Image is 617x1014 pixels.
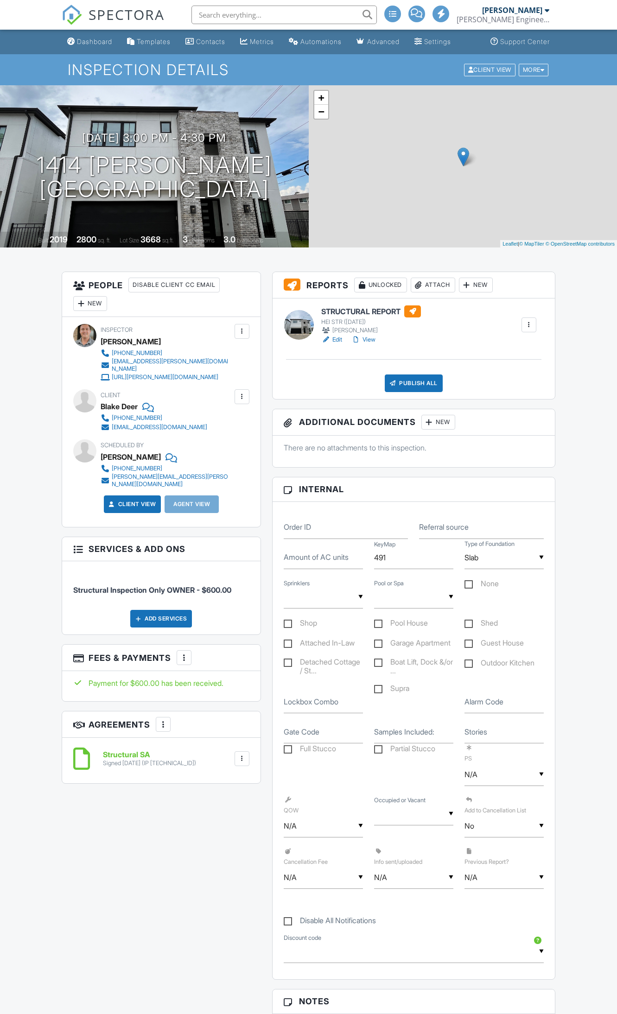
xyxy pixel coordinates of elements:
h6: Structural SA [103,751,196,759]
label: Pool or Spa [374,579,404,588]
input: Amount of AC units [284,546,363,569]
a: [PHONE_NUMBER] [101,464,232,473]
label: None [464,579,499,591]
label: QOW [284,795,363,814]
label: Shed [464,619,498,630]
label: Outdoor Kitchen [464,659,534,670]
div: Hedderman Engineering. INC. [457,15,549,24]
div: Templates [137,38,171,45]
div: 3.0 [223,234,235,244]
div: | [500,240,617,248]
label: Discount code [284,934,321,942]
span: Inspector [101,326,133,333]
a: Zoom out [314,105,328,119]
div: Add Services [130,610,192,627]
a: Dashboard [64,33,116,51]
label: PS [464,743,544,762]
label: Attached In-Law [284,639,355,650]
div: [EMAIL_ADDRESS][DOMAIN_NAME] [112,424,207,431]
span: Lot Size [120,237,139,244]
div: Payment for $600.00 has been received. [73,678,249,688]
label: Gate Code [284,727,319,737]
h3: Agreements [62,711,261,738]
div: Publish All [385,374,443,392]
h3: Fees & Payments [62,645,261,671]
label: Sprinklers [284,579,310,588]
a: Advanced [353,33,403,51]
div: [PHONE_NUMBER] [112,465,162,472]
div: New [421,415,455,430]
a: [URL][PERSON_NAME][DOMAIN_NAME] [101,373,232,382]
a: [PHONE_NUMBER] [101,413,207,423]
label: Previous Report? [464,847,544,865]
label: Add to Cancellation List [464,795,544,814]
a: Leaflet [503,241,518,247]
a: [EMAIL_ADDRESS][DOMAIN_NAME] [101,423,207,432]
div: HEI STR ([DATE]) [321,318,421,326]
input: Gate Code [284,721,363,743]
label: Garage Apartment [374,639,451,650]
span: bedrooms [189,237,215,244]
label: Info sent/uploaded [374,847,453,865]
div: 3 [183,234,188,244]
div: Unlocked [354,278,407,292]
h3: Notes [273,989,555,1014]
div: [PERSON_NAME] [321,326,421,335]
label: Supra [374,684,409,696]
a: Settings [411,33,455,51]
a: Contacts [182,33,229,51]
div: Support Center [500,38,550,45]
span: Built [38,237,48,244]
label: Disable All Notifications [284,916,376,928]
div: Metrics [250,38,274,45]
input: Alarm Code [464,691,544,713]
label: Occupied or Vacant [374,796,426,805]
div: [EMAIL_ADDRESS][PERSON_NAME][DOMAIN_NAME] [112,358,232,373]
a: © MapTiler [519,241,544,247]
h3: Reports [273,272,555,298]
label: Amount of AC units [284,552,349,562]
div: Disable Client CC Email [128,278,220,292]
h3: [DATE] 3:00 pm - 4:30 pm [82,132,226,144]
div: 2800 [76,234,96,244]
label: Shop [284,619,317,630]
div: New [73,296,107,311]
div: Contacts [196,38,225,45]
div: Blake Deer [101,399,138,413]
a: Zoom in [314,91,328,105]
h3: People [62,272,261,317]
a: Automations (Advanced) [285,33,345,51]
label: Order ID [284,522,311,532]
label: Type of Foundation [464,540,515,548]
a: Client View [107,500,156,509]
a: Metrics [236,33,278,51]
div: [PERSON_NAME][EMAIL_ADDRESS][PERSON_NAME][DOMAIN_NAME] [112,473,232,488]
h6: STRUCTURAL REPORT [321,305,421,317]
div: [PHONE_NUMBER] [112,349,162,357]
div: Dashboard [77,38,112,45]
a: Templates [123,33,174,51]
span: sq.ft. [162,237,174,244]
div: [PERSON_NAME] [101,335,161,349]
div: [PERSON_NAME] [101,450,161,464]
li: Service: Structural Inspection Only OWNER [73,568,249,602]
a: SPECTORA [62,13,165,32]
a: Support Center [487,33,553,51]
span: bathrooms [237,237,263,244]
label: Detached Cottage / Studio [284,658,363,669]
label: Lockbox Combo [284,697,338,707]
div: [PHONE_NUMBER] [112,414,162,422]
span: sq. ft. [98,237,111,244]
div: Attach [411,278,455,292]
label: Pool House [374,619,428,630]
div: Settings [424,38,451,45]
a: Structural SA Signed [DATE] (IP [TECHNICAL_ID]) [103,751,196,767]
div: 3668 [140,234,161,244]
img: The Best Home Inspection Software - Spectora [62,5,82,25]
a: © OpenStreetMap contributors [546,241,615,247]
label: Referral source [419,522,469,532]
div: [PERSON_NAME] [482,6,542,15]
p: There are no attachments to this inspection. [284,443,544,453]
h3: Services & Add ons [62,537,261,561]
input: Lockbox Combo [284,691,363,713]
